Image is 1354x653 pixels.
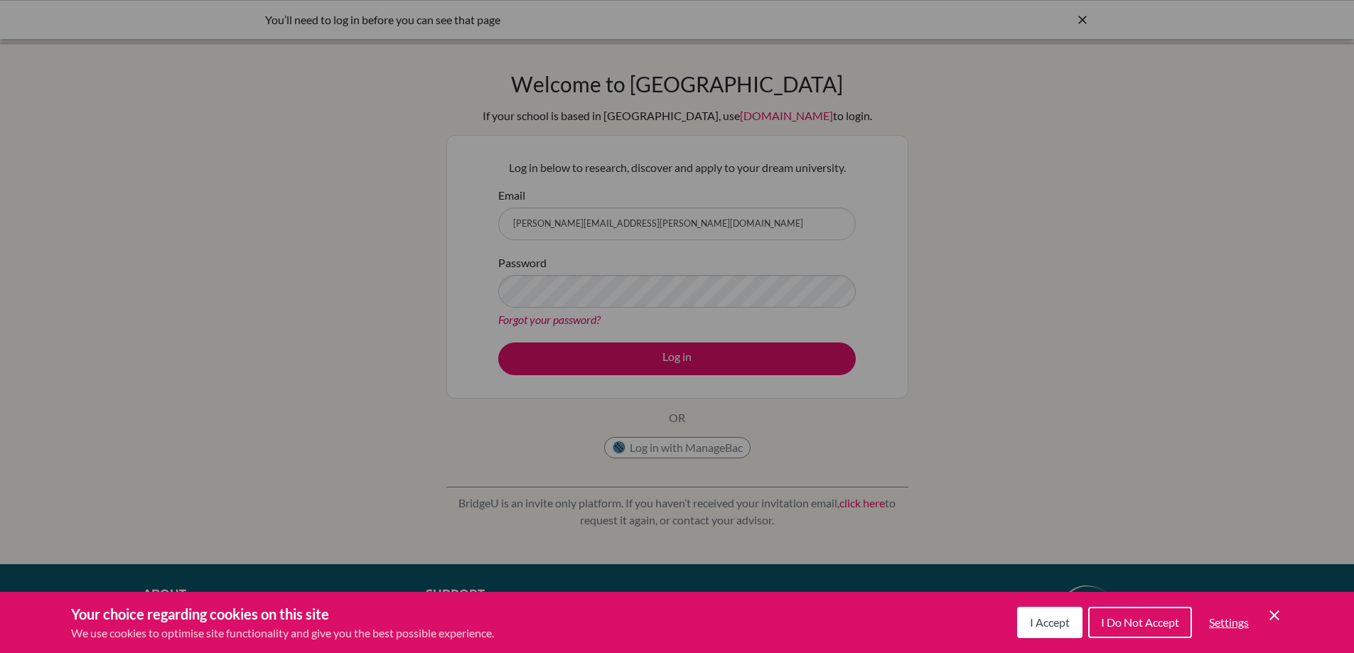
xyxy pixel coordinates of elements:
[1030,615,1070,629] span: I Accept
[1209,615,1249,629] span: Settings
[71,625,494,642] p: We use cookies to optimise site functionality and give you the best possible experience.
[71,603,494,625] h3: Your choice regarding cookies on this site
[1266,607,1283,624] button: Save and close
[1017,607,1082,638] button: I Accept
[1088,607,1192,638] button: I Do Not Accept
[1101,615,1179,629] span: I Do Not Accept
[1198,608,1260,637] button: Settings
